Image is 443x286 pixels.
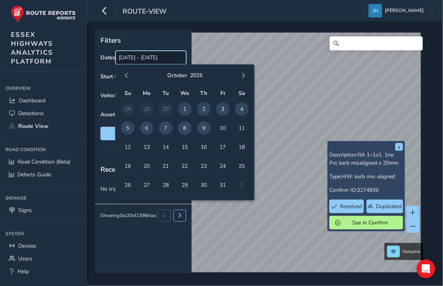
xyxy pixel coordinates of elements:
span: 23 [197,159,211,173]
span: 24 [216,159,230,173]
span: 13 [140,140,154,154]
button: Duplicated [367,200,403,213]
button: See in Confirm [329,216,403,229]
span: 31 [216,178,230,192]
div: Signage [5,192,81,204]
span: 17 [216,140,230,154]
img: rr logo [11,5,76,23]
div: System [5,228,81,239]
span: Resolved [340,203,362,210]
label: Dates [100,54,116,61]
span: 14 [159,140,173,154]
span: 25 [235,159,249,173]
span: 6 [140,121,154,135]
label: Start time [100,73,126,80]
span: ESSEX HIGHWAYS ANALYTICS PLATFORM [11,30,53,66]
span: Fr [220,90,225,97]
span: Signs [18,207,32,214]
span: RA 1=1x1. 1no Pcc kerb misaligned x 20mm [329,151,398,167]
span: Su [125,90,131,97]
span: 11 [235,121,249,135]
span: 4 [235,102,249,116]
span: Duplicated [376,203,401,210]
span: Road Condition (Beta) [17,158,70,165]
span: 29 [178,178,192,192]
span: Route View [18,122,48,130]
span: 15 [178,140,192,154]
span: 21 [159,159,173,173]
span: Th [201,90,208,97]
span: 12 [121,140,135,154]
input: Search [330,36,423,50]
span: Recent trips [100,165,138,174]
button: October [167,72,187,79]
span: 19 [121,159,135,173]
a: Devices [5,239,81,252]
a: Road Condition (Beta) [5,155,81,168]
span: See in Confirm [343,219,397,226]
a: Route View [5,120,81,133]
span: 18 [235,140,249,154]
span: Devices [18,242,36,250]
button: [PERSON_NAME] [369,4,426,17]
span: 26 [121,178,135,192]
span: 9 [197,121,211,135]
span: HW: kerb mis-aligned [342,173,395,180]
p: Description: [329,151,403,167]
button: Resolved [329,200,364,213]
button: 2025 [190,72,202,79]
a: Defects Guide [5,168,81,181]
span: 7 [159,121,173,135]
span: Help [17,268,29,275]
span: Detections [18,110,44,117]
p: Confirm ID: [329,186,403,194]
button: Reset filters [100,127,186,140]
a: Signs [5,204,81,217]
span: 3274935 [357,186,379,194]
span: Tu [163,90,169,97]
p: No trips to show. [95,179,192,198]
span: 8 [178,121,192,135]
span: 16 [197,140,211,154]
span: 22 [178,159,192,173]
a: Dashboard [5,94,81,107]
span: Sa [239,90,245,97]
p: Type: [329,172,403,181]
div: Showing 1 to 20 of 1396 trips [100,212,156,219]
span: Dashboard [19,97,45,104]
span: 28 [159,178,173,192]
span: Mo [143,90,151,97]
a: Detections [5,107,81,120]
a: Users [5,252,81,265]
span: route-view [123,7,166,17]
span: [PERSON_NAME] [385,4,424,17]
span: 2 [197,102,211,116]
span: Reset filters [106,130,180,137]
span: Users [18,255,32,262]
span: Defects Guide [17,171,51,178]
a: Help [5,265,81,278]
p: Filters [100,35,186,45]
div: Road Condition [5,144,81,155]
img: diamond-layout [369,4,382,17]
span: We [180,90,189,97]
label: Asset [100,111,115,118]
canvas: Map [98,33,421,281]
div: Open Intercom Messenger [417,260,435,278]
label: Vehicle [100,92,119,99]
span: 1 [178,102,192,116]
span: 20 [140,159,154,173]
span: 5 [121,121,135,135]
span: 3 [216,102,230,116]
span: 10 [216,121,230,135]
span: 27 [140,178,154,192]
div: Overview [5,83,81,94]
button: x [395,143,403,151]
span: Network [403,248,421,255]
span: 30 [197,178,211,192]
